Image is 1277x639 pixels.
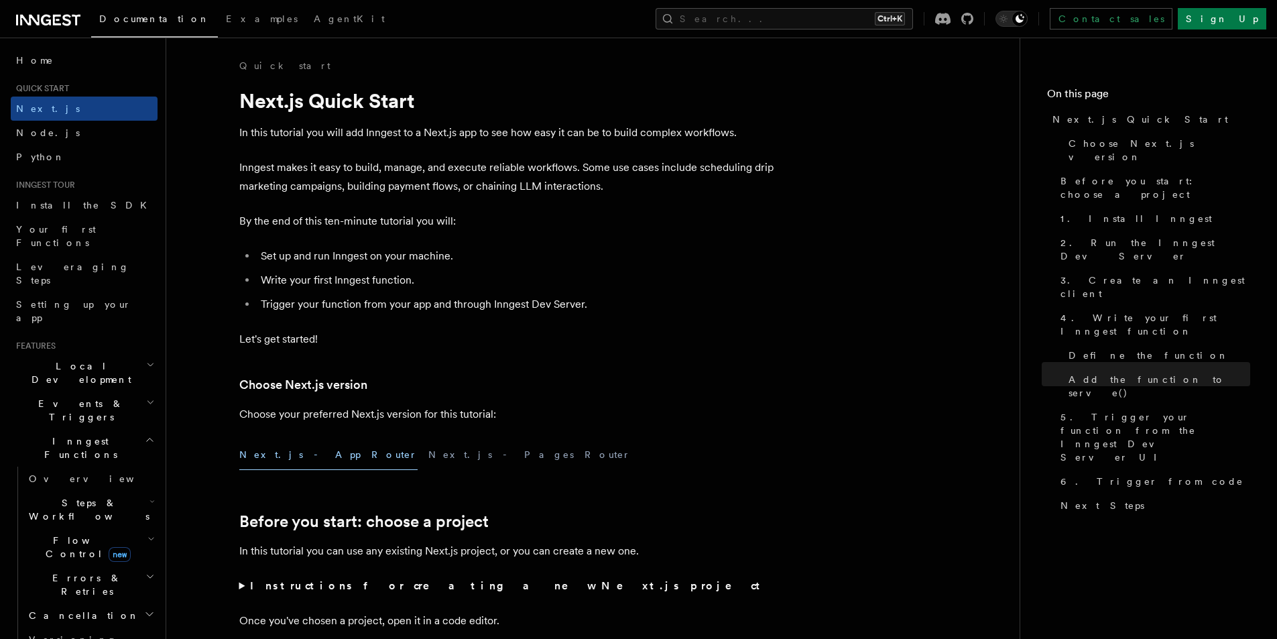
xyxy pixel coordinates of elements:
span: Flow Control [23,534,147,561]
a: Next Steps [1055,493,1250,518]
a: Home [11,48,158,72]
kbd: Ctrl+K [875,12,905,25]
button: Next.js - Pages Router [428,440,631,470]
a: Overview [23,467,158,491]
span: Node.js [16,127,80,138]
p: Once you've chosen a project, open it in a code editor. [239,612,776,630]
a: Next.js [11,97,158,121]
span: Home [16,54,54,67]
strong: Instructions for creating a new Next.js project [250,579,766,592]
a: Choose Next.js version [239,375,367,394]
li: Trigger your function from your app and through Inngest Dev Server. [257,295,776,314]
p: Let's get started! [239,330,776,349]
a: 3. Create an Inngest client [1055,268,1250,306]
span: Setting up your app [16,299,131,323]
p: Choose your preferred Next.js version for this tutorial: [239,405,776,424]
span: Documentation [99,13,210,24]
a: Examples [218,4,306,36]
span: Inngest tour [11,180,75,190]
a: Add the function to serve() [1063,367,1250,405]
span: Examples [226,13,298,24]
span: Python [16,152,65,162]
span: Before you start: choose a project [1060,174,1250,201]
span: 5. Trigger your function from the Inngest Dev Server UI [1060,410,1250,464]
span: 4. Write your first Inngest function [1060,311,1250,338]
span: Leveraging Steps [16,262,129,286]
p: In this tutorial you can use any existing Next.js project, or you can create a new one. [239,542,776,561]
p: In this tutorial you will add Inngest to a Next.js app to see how easy it can be to build complex... [239,123,776,142]
h4: On this page [1047,86,1250,107]
span: Cancellation [23,609,139,622]
a: Before you start: choose a project [239,512,489,531]
span: Install the SDK [16,200,155,211]
a: AgentKit [306,4,393,36]
span: Add the function to serve() [1069,373,1250,400]
a: Next.js Quick Start [1047,107,1250,131]
a: 6. Trigger from code [1055,469,1250,493]
a: Sign Up [1178,8,1266,30]
button: Toggle dark mode [995,11,1028,27]
p: Inngest makes it easy to build, manage, and execute reliable workflows. Some use cases include sc... [239,158,776,196]
button: Flow Controlnew [23,528,158,566]
span: Next.js Quick Start [1052,113,1228,126]
a: Documentation [91,4,218,38]
a: Your first Functions [11,217,158,255]
a: 5. Trigger your function from the Inngest Dev Server UI [1055,405,1250,469]
a: Before you start: choose a project [1055,169,1250,207]
span: Events & Triggers [11,397,146,424]
span: Your first Functions [16,224,96,248]
button: Errors & Retries [23,566,158,603]
span: Local Development [11,359,146,386]
span: Overview [29,473,167,484]
button: Events & Triggers [11,392,158,429]
a: Choose Next.js version [1063,131,1250,169]
span: AgentKit [314,13,385,24]
a: 2. Run the Inngest Dev Server [1055,231,1250,268]
a: Install the SDK [11,193,158,217]
h1: Next.js Quick Start [239,89,776,113]
span: Next.js [16,103,80,114]
a: Quick start [239,59,330,72]
button: Next.js - App Router [239,440,418,470]
span: new [109,547,131,562]
span: 6. Trigger from code [1060,475,1243,488]
a: Setting up your app [11,292,158,330]
span: Quick start [11,83,69,94]
a: Node.js [11,121,158,145]
span: Steps & Workflows [23,496,149,523]
p: By the end of this ten-minute tutorial you will: [239,212,776,231]
span: Define the function [1069,349,1229,362]
a: Leveraging Steps [11,255,158,292]
a: 4. Write your first Inngest function [1055,306,1250,343]
span: Inngest Functions [11,434,145,461]
a: Define the function [1063,343,1250,367]
span: Next Steps [1060,499,1144,512]
li: Write your first Inngest function. [257,271,776,290]
span: 2. Run the Inngest Dev Server [1060,236,1250,263]
li: Set up and run Inngest on your machine. [257,247,776,266]
summary: Instructions for creating a new Next.js project [239,577,776,595]
button: Search...Ctrl+K [656,8,913,30]
button: Steps & Workflows [23,491,158,528]
a: Python [11,145,158,169]
span: Errors & Retries [23,571,145,598]
span: 3. Create an Inngest client [1060,274,1250,300]
a: Contact sales [1050,8,1172,30]
span: Features [11,341,56,351]
span: 1. Install Inngest [1060,212,1212,225]
a: 1. Install Inngest [1055,207,1250,231]
button: Local Development [11,354,158,392]
span: Choose Next.js version [1069,137,1250,164]
button: Cancellation [23,603,158,628]
button: Inngest Functions [11,429,158,467]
